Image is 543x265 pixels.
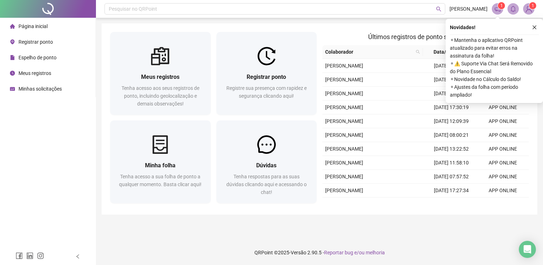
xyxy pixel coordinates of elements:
span: [PERSON_NAME] [325,160,363,166]
span: [PERSON_NAME] [325,77,363,82]
td: [DATE] 11:58:10 [426,156,477,170]
a: Meus registrosTenha acesso aos seus registros de ponto, incluindo geolocalização e demais observa... [110,32,211,115]
span: Dúvidas [256,162,276,169]
span: [PERSON_NAME] [325,63,363,69]
span: search [414,47,421,57]
span: search [416,50,420,54]
span: Tenha acesso aos seus registros de ponto, incluindo geolocalização e demais observações! [122,85,199,107]
span: Registrar ponto [18,39,53,45]
td: [DATE] 07:57:52 [426,170,477,184]
img: 70214 [523,4,534,14]
span: Tenha respostas para as suas dúvidas clicando aqui e acessando o chat! [226,174,307,195]
td: [DATE] 17:30:19 [426,101,477,114]
span: Meus registros [18,70,51,76]
a: DúvidasTenha respostas para as suas dúvidas clicando aqui e acessando o chat! [216,120,317,203]
span: Tenha acesso a sua folha de ponto a qualquer momento. Basta clicar aqui! [119,174,201,187]
span: ⚬ Ajustes da folha com período ampliado! [450,83,539,99]
span: Novidades ! [450,23,475,31]
td: [DATE] 12:06:42 [426,73,477,87]
span: 1 [500,3,503,8]
td: APP ONLINE [477,156,529,170]
td: APP ONLINE [477,170,529,184]
span: [PERSON_NAME] [325,132,363,138]
td: APP ONLINE [477,198,529,211]
td: [DATE] 12:09:39 [426,114,477,128]
span: Minha folha [145,162,176,169]
th: Data/Hora [423,45,473,59]
span: [PERSON_NAME] [325,104,363,110]
span: [PERSON_NAME] [450,5,488,13]
span: Minhas solicitações [18,86,62,92]
span: [PERSON_NAME] [325,146,363,152]
span: Últimos registros de ponto sincronizados [368,33,483,40]
sup: 1 [498,2,505,9]
a: Registrar pontoRegistre sua presença com rapidez e segurança clicando aqui! [216,32,317,115]
td: [DATE] 07:56:40 [426,198,477,211]
span: clock-circle [10,71,15,76]
span: [PERSON_NAME] [325,91,363,96]
td: APP ONLINE [477,128,529,142]
td: APP ONLINE [477,114,529,128]
div: Open Intercom Messenger [519,241,536,258]
td: [DATE] 13:37:23 [426,59,477,73]
span: linkedin [26,252,33,259]
span: schedule [10,86,15,91]
span: left [75,254,80,259]
span: home [10,24,15,29]
footer: QRPoint © 2025 - 2.90.5 - [96,240,543,265]
td: [DATE] 08:00:21 [426,128,477,142]
span: Data/Hora [426,48,464,56]
span: instagram [37,252,44,259]
td: [DATE] 07:58:07 [426,87,477,101]
span: file [10,55,15,60]
span: 1 [532,3,534,8]
span: search [436,6,441,12]
td: APP ONLINE [477,101,529,114]
span: facebook [16,252,23,259]
span: [PERSON_NAME] [325,174,363,179]
span: Meus registros [141,74,179,80]
td: [DATE] 17:27:34 [426,184,477,198]
td: APP ONLINE [477,142,529,156]
span: environment [10,39,15,44]
span: ⚬ Mantenha o aplicativo QRPoint atualizado para evitar erros na assinatura da folha! [450,36,539,60]
span: [PERSON_NAME] [325,188,363,193]
span: Reportar bug e/ou melhoria [324,250,385,255]
span: Versão [291,250,306,255]
span: Registrar ponto [247,74,286,80]
span: ⚬ ⚠️ Suporte Via Chat Será Removido do Plano Essencial [450,60,539,75]
span: close [532,25,537,30]
span: notification [494,6,501,12]
span: Página inicial [18,23,48,29]
span: Registre sua presença com rapidez e segurança clicando aqui! [226,85,307,99]
span: Colaborador [325,48,413,56]
span: [PERSON_NAME] [325,118,363,124]
td: [DATE] 13:22:52 [426,142,477,156]
sup: Atualize o seu contato no menu Meus Dados [529,2,536,9]
a: Minha folhaTenha acesso a sua folha de ponto a qualquer momento. Basta clicar aqui! [110,120,211,203]
span: Espelho de ponto [18,55,57,60]
td: APP ONLINE [477,184,529,198]
span: ⚬ Novidade no Cálculo do Saldo! [450,75,539,83]
span: bell [510,6,516,12]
